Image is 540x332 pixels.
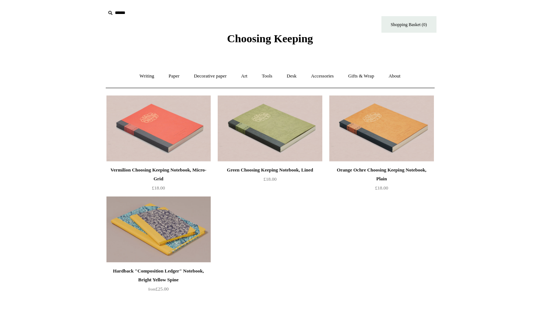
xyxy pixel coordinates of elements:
[218,166,322,196] a: Green Choosing Keeping Notebook, Lined £18.00
[220,166,320,174] div: Green Choosing Keeping Notebook, Lined
[255,66,279,86] a: Tools
[106,267,211,297] a: Hardback "Composition Ledger" Notebook, Bright Yellow Spine from£25.00
[331,166,432,183] div: Orange Ochre Choosing Keeping Notebook, Plain
[218,95,322,162] img: Green Choosing Keeping Notebook, Lined
[106,196,211,263] a: Hardback "Composition Ledger" Notebook, Bright Yellow Spine Hardback "Composition Ledger" Noteboo...
[218,95,322,162] a: Green Choosing Keeping Notebook, Lined Green Choosing Keeping Notebook, Lined
[280,66,303,86] a: Desk
[329,95,434,162] a: Orange Ochre Choosing Keeping Notebook, Plain Orange Ochre Choosing Keeping Notebook, Plain
[108,267,209,284] div: Hardback "Composition Ledger" Notebook, Bright Yellow Spine
[375,185,388,191] span: £18.00
[148,286,169,292] span: £25.00
[187,66,233,86] a: Decorative paper
[152,185,165,191] span: £18.00
[329,95,434,162] img: Orange Ochre Choosing Keeping Notebook, Plain
[227,38,313,43] a: Choosing Keeping
[381,16,436,33] a: Shopping Basket (0)
[106,166,211,196] a: Vermilion Choosing Keeping Notebook, Micro-Grid £18.00
[106,95,211,162] a: Vermilion Choosing Keeping Notebook, Micro-Grid Vermilion Choosing Keeping Notebook, Micro-Grid
[106,196,211,263] img: Hardback "Composition Ledger" Notebook, Bright Yellow Spine
[264,176,277,182] span: £18.00
[108,166,209,183] div: Vermilion Choosing Keeping Notebook, Micro-Grid
[106,95,211,162] img: Vermilion Choosing Keeping Notebook, Micro-Grid
[382,66,407,86] a: About
[304,66,340,86] a: Accessories
[341,66,381,86] a: Gifts & Wrap
[162,66,186,86] a: Paper
[235,66,254,86] a: Art
[227,32,313,44] span: Choosing Keeping
[133,66,161,86] a: Writing
[329,166,434,196] a: Orange Ochre Choosing Keeping Notebook, Plain £18.00
[148,287,156,291] span: from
